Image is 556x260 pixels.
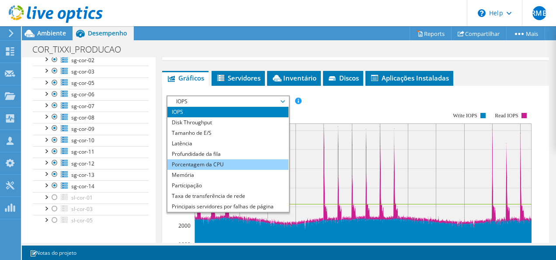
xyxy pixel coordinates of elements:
span: Gráficos [167,74,204,82]
span: sg-cor-13 [71,171,94,179]
span: sg-cor-03 [71,68,94,75]
li: Latência [167,138,288,149]
a: sg-cor-02 [33,54,149,66]
text: Write IOPS [453,112,477,119]
li: IOPS [167,107,288,117]
text: 2000 [178,222,191,229]
a: Compartilhar [451,27,507,40]
span: Inventário [271,74,316,82]
li: Participação [167,180,288,191]
li: Porcentagem da CPU [167,159,288,170]
a: sg-cor-10 [33,135,149,146]
a: sg-cor-12 [33,158,149,169]
span: sl-cor-01 [71,194,93,201]
li: Tamanho de E/S [167,128,288,138]
span: Ambiente [37,29,66,37]
span: sg-cor-10 [71,137,94,144]
a: sg-cor-13 [33,169,149,180]
span: sg-cor-02 [71,56,94,64]
span: Desempenho [88,29,127,37]
span: sg-cor-07 [71,102,94,110]
a: Notas do projeto [24,247,83,258]
span: sg-cor-11 [71,148,94,155]
span: sg-cor-14 [71,183,94,190]
li: Disk Throughput [167,117,288,128]
span: sg-cor-09 [71,125,94,133]
a: sg-cor-09 [33,123,149,134]
span: sg-cor-12 [71,160,94,167]
a: sl-cor-05 [33,215,149,226]
span: sl-cor-05 [71,217,93,224]
a: Mais [506,27,545,40]
a: sl-cor-03 [33,204,149,215]
span: sl-cor-03 [71,205,93,213]
a: Reports [410,27,452,40]
span: sg-cor-05 [71,79,94,87]
text: 1000 [178,241,191,248]
h1: COR_TIXXI_PRODUCAO [28,45,135,54]
li: Principais servidores por falhas de página [167,201,288,212]
svg: \n [478,9,486,17]
span: Aplicações Instaladas [370,74,449,82]
li: Profundidade da fila [167,149,288,159]
span: IOPS [172,96,284,107]
a: sg-cor-14 [33,180,149,192]
a: sg-cor-03 [33,66,149,77]
text: Read IOPS [495,112,518,119]
span: RMB [532,6,546,20]
li: Memória [167,170,288,180]
span: Discos [327,74,359,82]
a: sg-cor-05 [33,77,149,89]
a: sg-cor-08 [33,112,149,123]
a: sg-cor-06 [33,89,149,100]
span: Servidores [216,74,261,82]
a: sg-cor-11 [33,146,149,158]
span: sg-cor-06 [71,91,94,98]
span: sg-cor-08 [71,114,94,121]
a: sl-cor-01 [33,192,149,204]
li: Taxa de transferência de rede [167,191,288,201]
a: sg-cor-07 [33,100,149,112]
